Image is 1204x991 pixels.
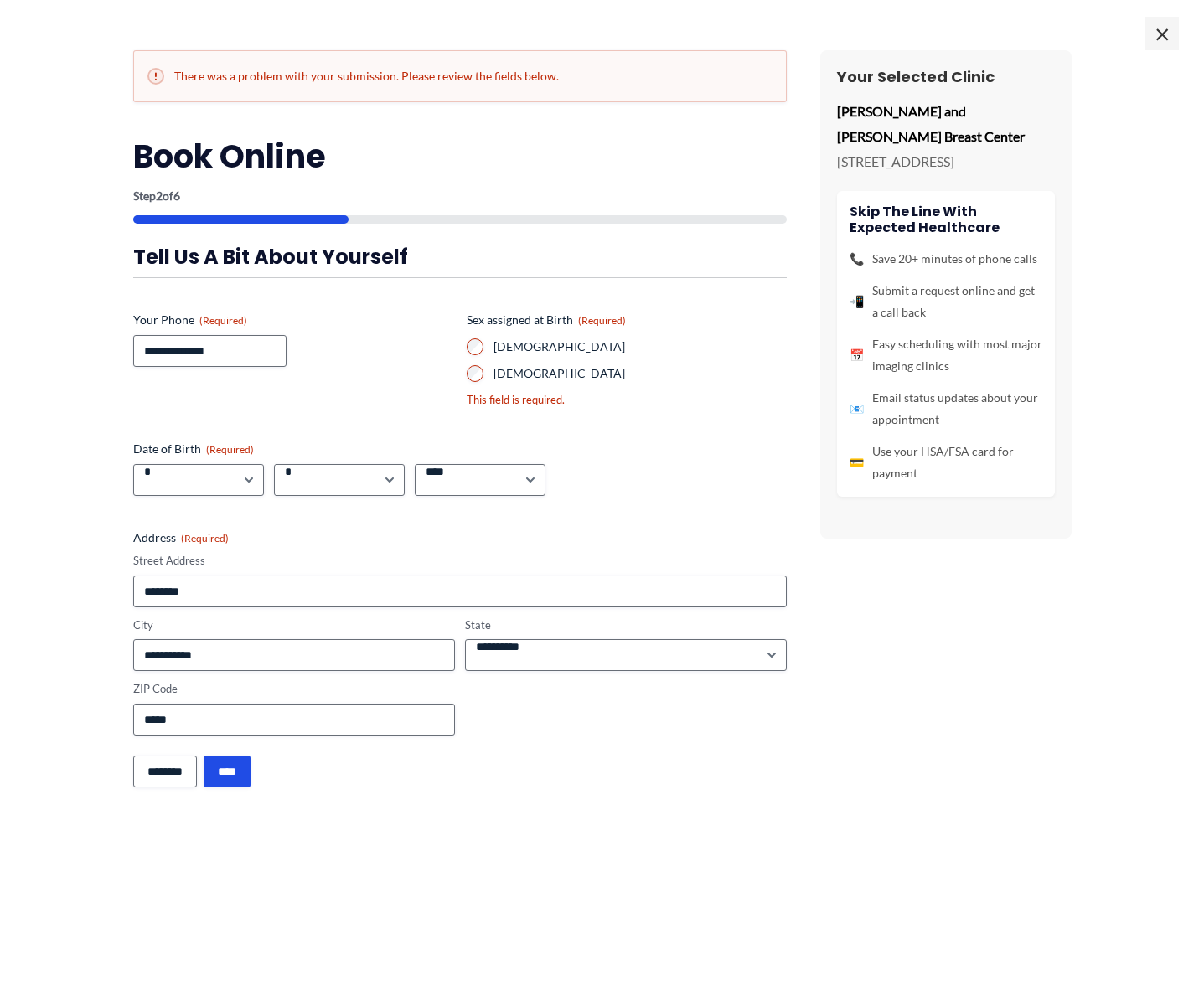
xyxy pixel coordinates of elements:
[850,204,1042,235] h4: Skip the line with Expected Healthcare
[133,553,787,569] label: Street Address
[850,248,1042,270] li: Save 20+ minutes of phone calls
[837,149,1055,174] p: [STREET_ADDRESS]
[147,68,773,85] h2: There was a problem with your submission. Please review the fields below.
[173,188,180,203] span: 6
[850,280,1042,323] li: Submit a request online and get a call back
[465,617,787,633] label: State
[133,312,453,328] label: Your Phone
[850,398,864,420] span: 📧
[850,344,864,366] span: 📅
[850,333,1042,377] li: Easy scheduling with most major imaging clinics
[467,312,626,328] legend: Sex assigned at Birth
[837,67,1055,86] h3: Your Selected Clinic
[181,532,229,545] span: (Required)
[850,452,864,473] span: 💳
[850,387,1042,431] li: Email status updates about your appointment
[156,188,163,203] span: 2
[493,365,787,382] label: [DEMOGRAPHIC_DATA]
[578,314,626,327] span: (Required)
[850,441,1042,484] li: Use your HSA/FSA card for payment
[467,392,787,408] div: This field is required.
[133,136,787,177] h2: Book Online
[837,99,1055,148] p: [PERSON_NAME] and [PERSON_NAME] Breast Center
[493,338,787,355] label: [DEMOGRAPHIC_DATA]
[133,529,229,546] legend: Address
[850,248,864,270] span: 📞
[133,244,787,270] h3: Tell us a bit about yourself
[850,291,864,312] span: 📲
[133,681,455,697] label: ZIP Code
[206,443,254,456] span: (Required)
[199,314,247,327] span: (Required)
[133,441,254,457] legend: Date of Birth
[133,190,787,202] p: Step of
[133,617,455,633] label: City
[1145,17,1179,50] span: ×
